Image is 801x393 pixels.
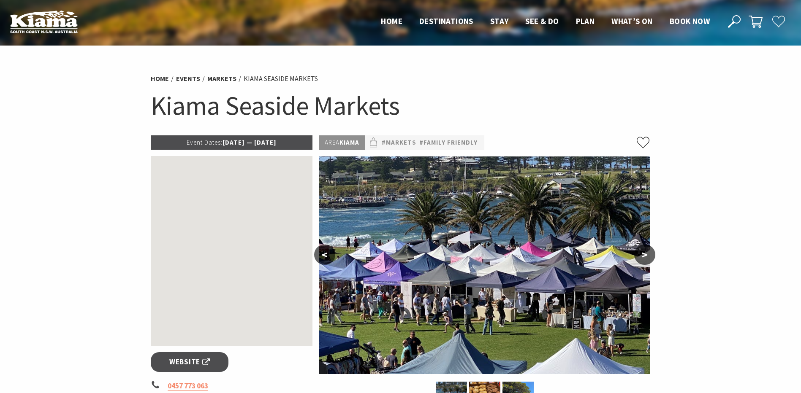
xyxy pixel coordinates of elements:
[151,352,229,372] a: Website
[151,135,313,150] p: [DATE] — [DATE]
[176,74,200,83] a: Events
[207,74,236,83] a: Markets
[168,381,208,391] a: 0457 773 063
[381,16,402,26] span: Home
[151,74,169,83] a: Home
[634,245,655,265] button: >
[670,16,710,26] span: Book now
[419,16,473,26] span: Destinations
[169,356,210,368] span: Website
[611,16,653,26] span: What’s On
[419,137,478,148] a: #Family Friendly
[319,135,365,150] p: Kiama
[576,16,595,26] span: Plan
[525,16,559,26] span: See & Do
[382,137,416,148] a: #Markets
[372,15,718,29] nav: Main Menu
[187,138,223,146] span: Event Dates:
[314,245,335,265] button: <
[325,138,339,146] span: Area
[10,10,78,33] img: Kiama Logo
[244,73,318,84] li: Kiama Seaside Markets
[490,16,509,26] span: Stay
[319,156,650,374] img: Kiama Seaside Market
[151,89,651,123] h1: Kiama Seaside Markets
